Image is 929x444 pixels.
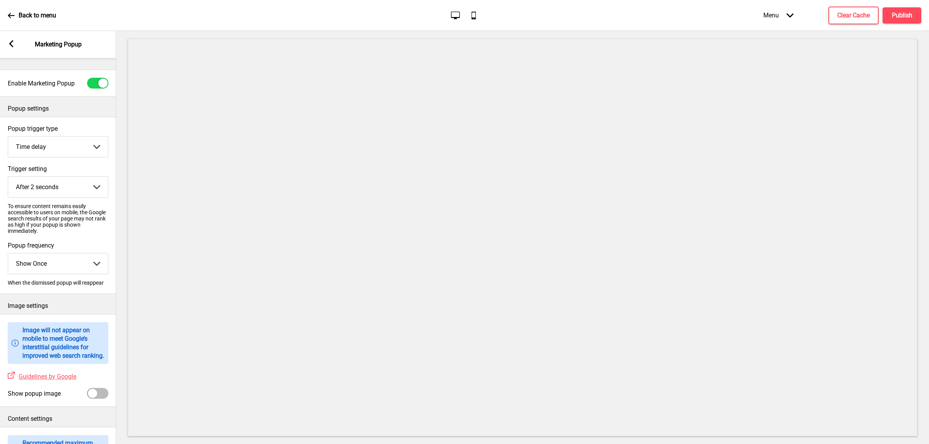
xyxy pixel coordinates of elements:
[8,203,108,234] p: To ensure content remains easily accessible to users on mobile, the Google search results of your...
[35,40,82,49] p: Marketing Popup
[19,11,56,20] p: Back to menu
[8,80,75,87] label: Enable Marketing Popup
[8,125,108,132] label: Popup trigger type
[837,11,870,20] h4: Clear Cache
[8,415,108,423] p: Content settings
[8,302,108,310] p: Image settings
[756,4,801,27] div: Menu
[19,373,76,380] span: Guidelines by Google
[8,5,56,26] a: Back to menu
[8,242,108,249] label: Popup frequency
[883,7,921,24] button: Publish
[8,390,61,397] label: Show popup image
[8,104,108,113] p: Popup settings
[15,373,76,380] a: Guidelines by Google
[828,7,879,24] button: Clear Cache
[22,326,105,360] p: Image will not appear on mobile to meet Google’s interstitial guidelines for improved web search ...
[892,11,912,20] h4: Publish
[8,165,108,172] label: Trigger setting
[8,280,108,286] p: When the dismissed popup will reappear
